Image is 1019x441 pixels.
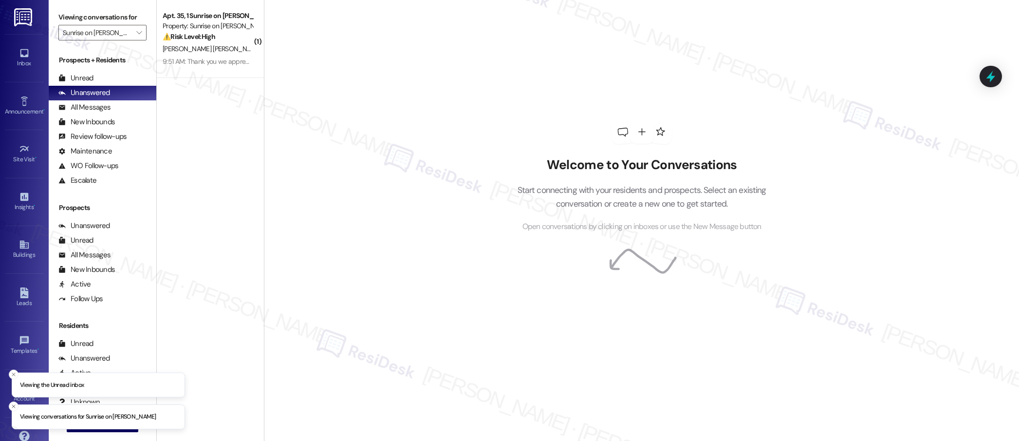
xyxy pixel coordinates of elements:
[522,221,761,233] span: Open conversations by clicking on inboxes or use the New Message button
[9,369,19,379] button: Close toast
[58,265,115,275] div: New Inbounds
[5,380,44,406] a: Account
[58,353,110,364] div: Unanswered
[136,29,142,37] i: 
[58,102,111,113] div: All Messages
[58,132,127,142] div: Review follow-ups
[163,32,215,41] strong: ⚠️ Risk Level: High
[5,189,44,215] a: Insights •
[163,11,253,21] div: Apt. 35, 1 Sunrise on [PERSON_NAME]
[49,203,156,213] div: Prospects
[5,141,44,167] a: Site Visit •
[37,346,39,353] span: •
[58,279,91,289] div: Active
[58,221,110,231] div: Unanswered
[34,202,35,209] span: •
[49,55,156,65] div: Prospects + Residents
[58,250,111,260] div: All Messages
[20,381,84,389] p: Viewing the Unread inbox
[63,25,131,40] input: All communities
[9,402,19,411] button: Close toast
[163,21,253,31] div: Property: Sunrise on [PERSON_NAME]
[163,57,287,66] div: 9:51 AM: Thank you we appreciate your help
[20,413,156,422] p: Viewing conversations for Sunrise on [PERSON_NAME]
[502,157,781,173] h2: Welcome to Your Conversations
[58,339,93,349] div: Unread
[43,107,45,114] span: •
[49,321,156,331] div: Residents
[58,10,147,25] label: Viewing conversations for
[5,45,44,71] a: Inbox
[5,236,44,263] a: Buildings
[58,146,112,156] div: Maintenance
[14,8,34,26] img: ResiDesk Logo
[35,154,37,161] span: •
[58,161,118,171] div: WO Follow-ups
[5,285,44,311] a: Leads
[58,73,93,83] div: Unread
[58,117,115,127] div: New Inbounds
[58,235,93,246] div: Unread
[58,294,103,304] div: Follow Ups
[58,175,96,186] div: Escalate
[502,183,781,211] p: Start connecting with your residents and prospects. Select an existing conversation or create a n...
[58,88,110,98] div: Unanswered
[163,44,261,53] span: [PERSON_NAME] [PERSON_NAME]
[5,332,44,359] a: Templates •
